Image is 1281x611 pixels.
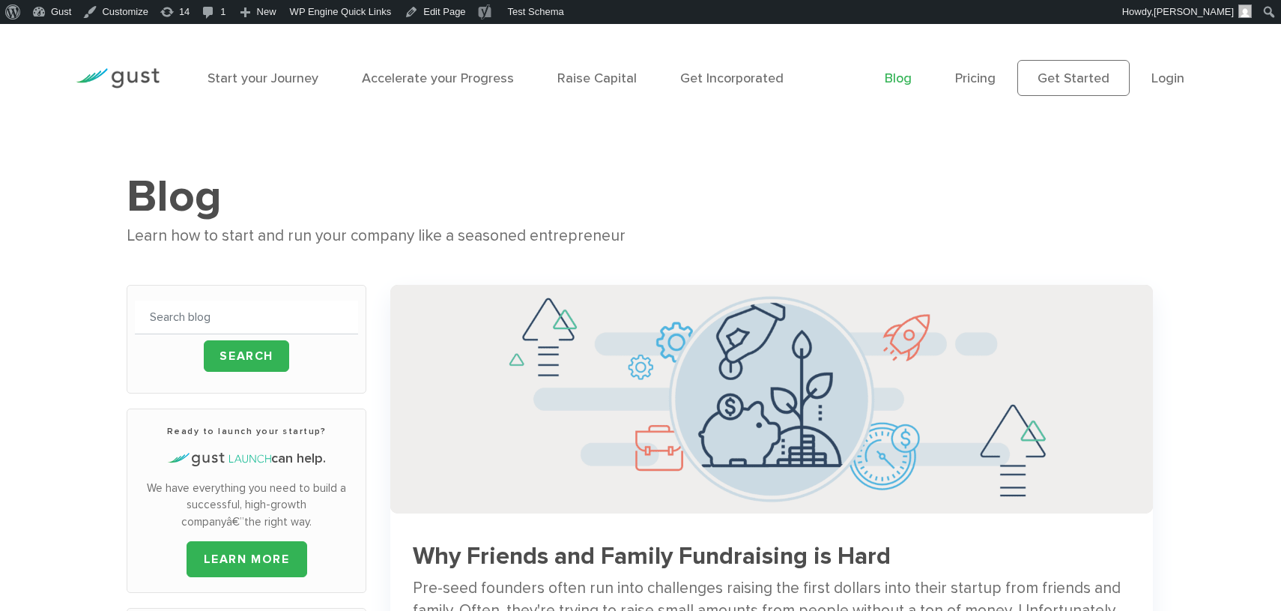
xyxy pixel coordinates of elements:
a: Start your Journey [208,70,318,86]
p: We have everything you need to build a successful, high-growth companyâ€”the right way. [135,480,359,531]
h3: Why Friends and Family Fundraising is Hard [413,544,1130,570]
input: Search [204,340,289,372]
a: LEARN MORE [187,541,307,577]
a: Login [1151,70,1184,86]
input: Search blog [135,301,359,334]
div: Learn how to start and run your company like a seasoned entrepreneur [127,223,1154,249]
a: Get Started [1017,60,1130,96]
a: Blog [885,70,912,86]
h3: Ready to launch your startup? [135,424,359,438]
a: Get Incorporated [680,70,784,86]
span: [PERSON_NAME] [1154,6,1234,17]
h1: Blog [127,169,1154,223]
a: Accelerate your Progress [362,70,514,86]
img: Gust Logo [76,68,160,88]
a: Raise Capital [557,70,637,86]
img: Successful Startup Founders Invest In Their Own Ventures 0742d64fd6a698c3cfa409e71c3cc4e5620a7e72... [390,285,1153,514]
a: Pricing [955,70,996,86]
h4: can help. [135,449,359,469]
